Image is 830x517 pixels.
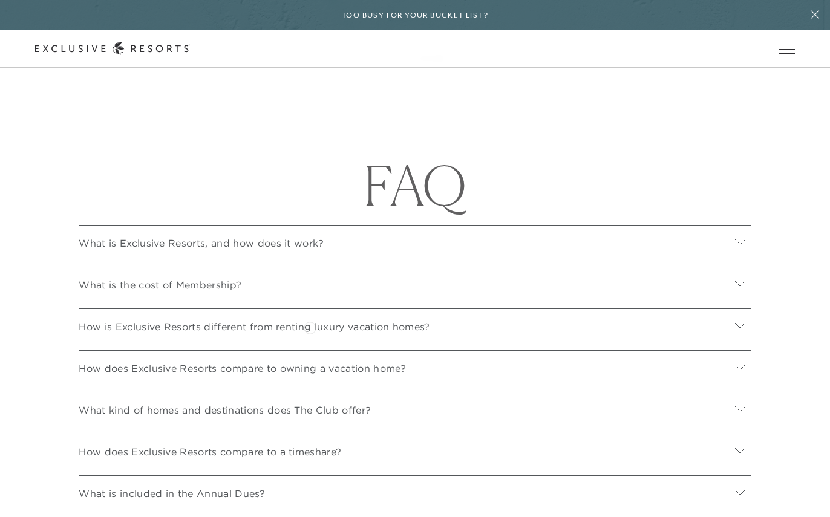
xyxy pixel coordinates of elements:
p: What kind of homes and destinations does The Club offer? [79,403,371,417]
p: How does Exclusive Resorts compare to a timeshare? [79,444,341,459]
p: How is Exclusive Resorts different from renting luxury vacation homes? [79,319,430,334]
p: What is the cost of Membership? [79,278,241,292]
p: How does Exclusive Resorts compare to owning a vacation home? [79,361,406,376]
p: What is included in the Annual Dues? [79,486,265,501]
button: Open navigation [779,45,795,53]
h1: FAQ [70,158,760,213]
h6: Too busy for your bucket list? [342,10,488,21]
p: What is Exclusive Resorts, and how does it work? [79,236,324,250]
